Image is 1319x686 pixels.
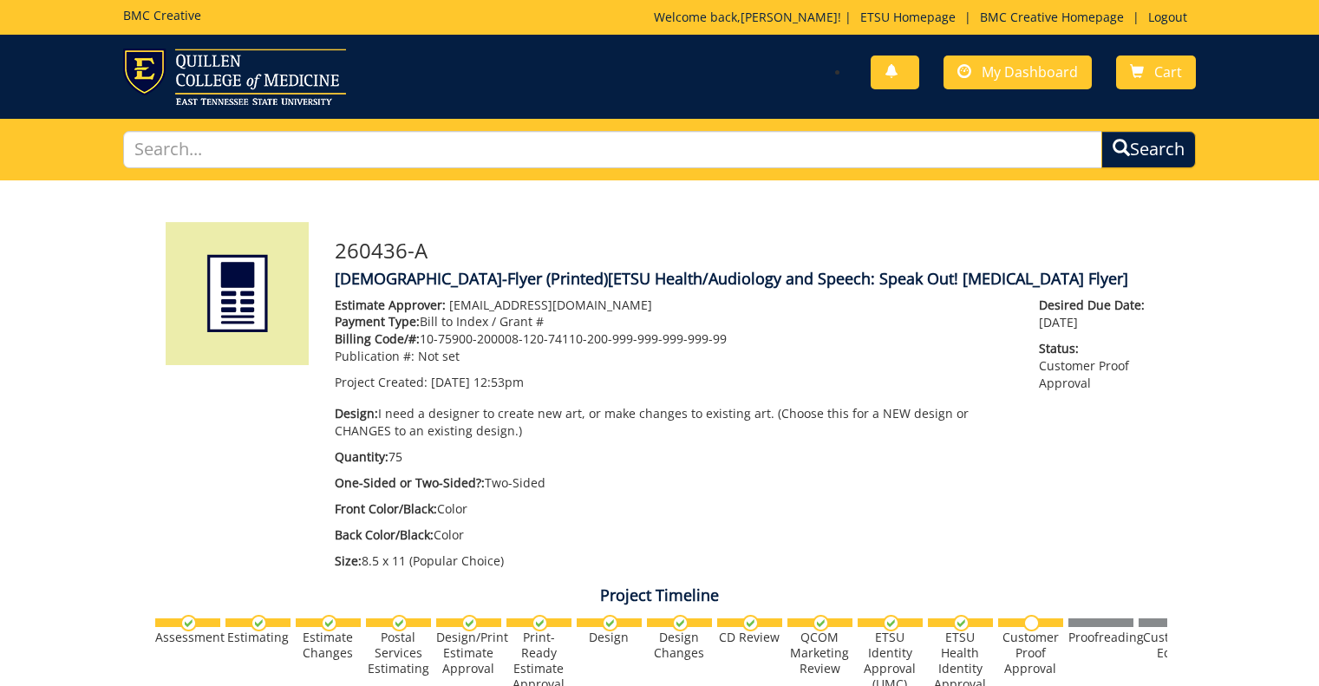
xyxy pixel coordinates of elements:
p: [EMAIL_ADDRESS][DOMAIN_NAME] [335,297,1014,314]
div: Postal Services Estimating [366,630,431,676]
p: I need a designer to create new art, or make changes to existing art. (Choose this for a NEW desi... [335,405,1014,440]
p: Welcome back, ! | | | [654,9,1196,26]
span: Estimate Approver: [335,297,446,313]
span: Payment Type: [335,313,420,330]
h4: Project Timeline [153,587,1167,604]
div: Assessment [155,630,220,645]
img: checkmark [180,615,197,631]
a: [PERSON_NAME] [741,9,838,25]
span: Front Color/Black: [335,500,437,517]
span: [ETSU Health/Audiology and Speech: Speak Out! [MEDICAL_DATA] Flyer] [608,268,1128,289]
h5: BMC Creative [123,9,201,22]
div: QCOM Marketing Review [787,630,852,676]
h3: 260436-A [335,239,1154,262]
img: no [1023,615,1040,631]
p: [DATE] [1039,297,1153,331]
a: My Dashboard [944,56,1092,89]
img: checkmark [672,615,689,631]
p: 10-75900-200008-120-74110-200-999-999-999-999-99 [335,330,1014,348]
h4: [DEMOGRAPHIC_DATA]-Flyer (Printed) [335,271,1154,288]
span: Size: [335,552,362,569]
span: Status: [1039,340,1153,357]
span: Back Color/Black: [335,526,434,543]
p: Customer Proof Approval [1039,340,1153,392]
span: [DATE] 12:53pm [431,374,524,390]
div: CD Review [717,630,782,645]
span: Billing Code/#: [335,330,420,347]
p: Bill to Index / Grant # [335,313,1014,330]
p: Color [335,500,1014,518]
img: checkmark [883,615,899,631]
span: Project Created: [335,374,428,390]
img: ETSU logo [123,49,346,105]
p: Color [335,526,1014,544]
p: 75 [335,448,1014,466]
a: BMC Creative Homepage [971,9,1133,25]
span: My Dashboard [982,62,1078,82]
img: checkmark [391,615,408,631]
input: Search... [123,131,1103,168]
img: checkmark [321,615,337,631]
img: checkmark [532,615,548,631]
div: Design/Print Estimate Approval [436,630,501,676]
span: Quantity: [335,448,389,465]
span: Publication #: [335,348,415,364]
img: checkmark [461,615,478,631]
img: Product featured image [166,222,309,365]
span: Design: [335,405,378,421]
div: Design [577,630,642,645]
a: Cart [1116,56,1196,89]
a: ETSU Homepage [852,9,964,25]
a: Logout [1139,9,1196,25]
div: Estimating [225,630,291,645]
div: Customer Proof Approval [998,630,1063,676]
p: 8.5 x 11 (Popular Choice) [335,552,1014,570]
button: Search [1101,131,1196,168]
span: One-Sided or Two-Sided?: [335,474,485,491]
img: checkmark [813,615,829,631]
div: Estimate Changes [296,630,361,661]
img: checkmark [953,615,970,631]
img: checkmark [602,615,618,631]
p: Two-Sided [335,474,1014,492]
span: Desired Due Date: [1039,297,1153,314]
div: Design Changes [647,630,712,661]
div: Proofreading [1068,630,1133,645]
span: Cart [1154,62,1182,82]
img: checkmark [742,615,759,631]
img: checkmark [251,615,267,631]
div: Customer Edits [1139,630,1204,661]
span: Not set [418,348,460,364]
